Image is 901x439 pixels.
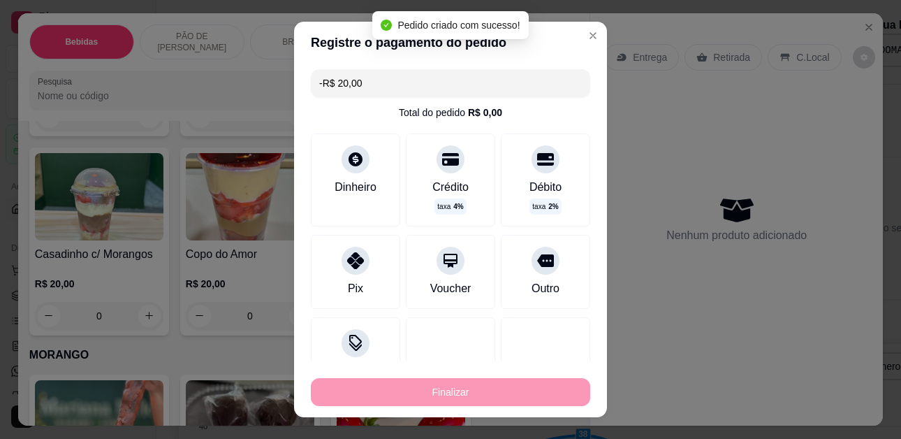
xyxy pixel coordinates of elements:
div: Outro [532,280,559,297]
span: 2 % [548,201,558,212]
header: Registre o pagamento do pedido [294,22,607,64]
button: Close [582,24,604,47]
div: Dinheiro [335,179,376,196]
div: Débito [529,179,562,196]
div: R$ 0,00 [468,106,502,120]
div: Pix [348,280,363,297]
div: Crédito [432,179,469,196]
span: 4 % [453,201,463,212]
div: Voucher [430,280,471,297]
span: check-circle [381,20,392,31]
p: taxa [532,201,558,212]
p: taxa [437,201,463,212]
div: Total do pedido [399,106,502,120]
input: Ex.: hambúrguer de cordeiro [319,69,582,97]
span: Pedido criado com sucesso! [397,20,520,31]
